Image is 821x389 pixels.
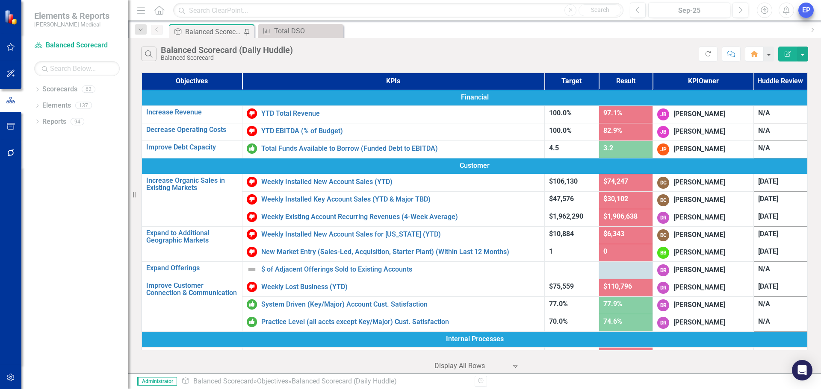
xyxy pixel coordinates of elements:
td: Double-Click to Edit [753,261,808,279]
span: [DATE] [758,230,778,238]
td: Double-Click to Edit [753,279,808,296]
td: Double-Click to Edit Right Click for Context Menu [242,174,544,191]
span: $1,962,290 [549,212,583,220]
span: 74.6% [603,317,622,325]
div: DR [657,350,669,362]
img: Not Defined [247,264,257,275]
img: ClearPoint Strategy [4,9,19,24]
div: DC [657,229,669,241]
button: EP [798,3,814,18]
td: Double-Click to Edit [753,105,808,123]
div: N/A [758,143,803,153]
div: Balanced Scorecard (Daily Huddle) [292,377,397,385]
a: Total DSO [260,26,341,36]
div: [PERSON_NAME] [673,213,725,222]
div: JP [657,143,669,155]
a: Practice Level (all accts except Key/Major) Cust. Satisfaction [261,318,540,326]
span: 4.5 [549,144,559,152]
span: $10,884 [549,230,574,238]
img: Below Target [247,282,257,292]
td: Double-Click to Edit [653,191,753,209]
div: DC [657,194,669,206]
a: Increase Organic Sales in Existing Markets [146,177,238,192]
td: Double-Click to Edit [753,209,808,226]
a: Expand to Additional Geographic Markets [146,229,238,244]
div: N/A [758,317,803,327]
a: YTD EBITDA (% of Budget) [261,127,540,135]
span: 100.0% [549,109,572,117]
td: Double-Click to Edit [753,140,808,158]
a: Weekly Installed New Account Sales for [US_STATE] (YTD) [261,231,540,238]
a: Elements [42,101,71,111]
button: Sep-25 [648,3,730,18]
span: 77.0% [549,300,568,308]
td: Double-Click to Edit [142,90,808,105]
div: N/A [758,108,803,118]
a: Weekly Lost Business (YTD) [261,283,540,291]
td: Double-Click to Edit [653,279,753,296]
td: Double-Click to Edit [753,347,808,365]
td: Double-Click to Edit [653,244,753,261]
a: Improve Customer Connection & Communication [146,282,238,297]
a: $ of Adjacent Offerings Sold to Existing Accounts [261,266,540,273]
div: [PERSON_NAME] [673,318,725,328]
span: $47,576 [549,195,574,203]
span: Financial [146,93,803,102]
span: 77.9% [603,300,622,308]
span: [DATE] [758,247,778,255]
div: DR [657,264,669,276]
td: Double-Click to Edit [142,158,808,174]
td: Double-Click to Edit Right Click for Context Menu [242,209,544,226]
td: Double-Click to Edit Right Click for Context Menu [242,226,544,244]
div: JB [657,108,669,120]
div: [PERSON_NAME] [673,283,725,292]
span: $110,796 [603,282,632,290]
td: Double-Click to Edit [753,314,808,331]
img: Below Target [247,350,257,360]
td: Double-Click to Edit [653,296,753,314]
a: Decrease Operating Costs [146,126,238,134]
a: Increase Revenue [146,108,238,116]
img: Below Target [247,229,257,240]
input: Search Below... [34,61,120,76]
a: Weekly Installed Key Account Sales (YTD & Major TBD) [261,196,540,203]
span: Administrator [137,377,177,386]
td: Double-Click to Edit [753,174,808,191]
div: N/A [758,264,803,274]
div: Sep-25 [651,6,727,16]
td: Double-Click to Edit Right Click for Context Menu [142,123,242,140]
td: Double-Click to Edit Right Click for Context Menu [142,261,242,279]
span: [DATE] [758,212,778,220]
img: On or Above Target [247,143,257,154]
td: Double-Click to Edit Right Click for Context Menu [142,105,242,123]
a: Weekly Installed New Account Sales (YTD) [261,178,540,186]
div: Balanced Scorecard (Daily Huddle) [161,45,293,55]
div: Open Intercom Messenger [792,360,812,380]
div: 62 [82,86,95,93]
td: Double-Click to Edit [753,191,808,209]
div: DR [657,317,669,329]
input: Search ClearPoint... [173,3,623,18]
div: JB [657,126,669,138]
td: Double-Click to Edit [653,261,753,279]
span: Elements & Reports [34,11,109,21]
div: DC [657,177,669,189]
small: [PERSON_NAME] Medical [34,21,109,28]
button: Search [579,4,621,16]
div: DR [657,299,669,311]
a: Weekly Existing Account Recurring Revenues (4-Week Average) [261,213,540,221]
img: Below Target [247,212,257,222]
td: Double-Click to Edit Right Click for Context Menu [142,279,242,331]
div: N/A [758,126,803,136]
span: $30,102 [603,195,628,203]
td: Double-Click to Edit [653,347,753,365]
td: Double-Click to Edit [653,123,753,140]
span: 97.1% [603,109,622,117]
span: 0 [603,247,607,255]
td: Double-Click to Edit [653,314,753,331]
span: [DATE] [758,282,778,290]
div: 94 [71,118,84,125]
img: On or Above Target [247,317,257,327]
div: [PERSON_NAME] [673,127,725,137]
span: $106,130 [549,177,578,185]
